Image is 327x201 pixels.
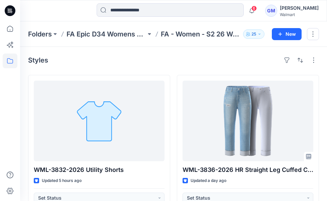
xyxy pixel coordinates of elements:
[34,165,165,175] p: WML-3832-2026 Utility Shorts
[183,81,313,161] a: WML-3836-2026 HR Straight Leg Cuffed Crop Jean
[34,81,165,161] a: WML-3832-2026 Utility Shorts
[191,177,226,184] p: Updated a day ago
[280,12,319,17] div: Walmart
[251,6,257,11] span: 6
[28,56,48,64] h4: Styles
[251,30,256,38] p: 25
[272,28,302,40] button: New
[67,29,146,39] a: FA Epic D34 Womens Woven
[280,4,319,12] div: [PERSON_NAME]
[183,165,313,175] p: WML-3836-2026 HR Straight Leg Cuffed Crop [PERSON_NAME]
[243,29,264,39] button: 25
[28,29,52,39] a: Folders
[42,177,82,184] p: Updated 5 hours ago
[161,29,240,39] p: FA - Women - S2 26 Woven Board
[265,5,277,17] div: GM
